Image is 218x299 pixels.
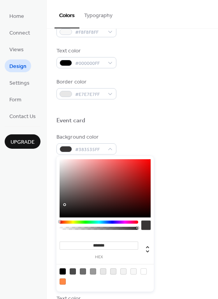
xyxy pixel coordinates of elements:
a: Form [5,93,26,106]
span: #383535FF [75,146,104,154]
a: Contact Us [5,110,40,122]
span: Home [9,12,24,21]
span: #F8F8F8FF [75,28,104,37]
div: rgb(235, 235, 235) [110,268,116,275]
div: Border color [56,78,115,86]
span: Form [9,96,21,104]
div: rgb(153, 153, 153) [90,268,96,275]
div: rgb(255, 255, 255) [141,268,147,275]
span: Contact Us [9,113,36,121]
a: Design [5,59,31,72]
div: rgb(243, 243, 243) [120,268,127,275]
span: Views [9,46,24,54]
span: #E7E7E7FF [75,90,104,99]
button: Upgrade [5,134,40,149]
label: hex [60,255,138,259]
span: Design [9,63,26,71]
div: Background color [56,133,115,141]
div: rgb(108, 108, 108) [80,268,86,275]
span: Settings [9,79,30,87]
a: Views [5,43,28,56]
div: rgb(231, 231, 231) [100,268,106,275]
div: Text color [56,47,115,55]
a: Connect [5,26,35,39]
div: rgb(0, 0, 0) [60,268,66,275]
div: Event card [56,117,85,125]
div: rgb(248, 248, 248) [130,268,137,275]
div: rgb(255, 137, 70) [60,278,66,285]
span: Connect [9,29,30,37]
a: Home [5,9,29,22]
div: rgb(74, 74, 74) [70,268,76,275]
span: Upgrade [11,138,35,146]
span: #000000FF [75,59,104,68]
a: Settings [5,76,34,89]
